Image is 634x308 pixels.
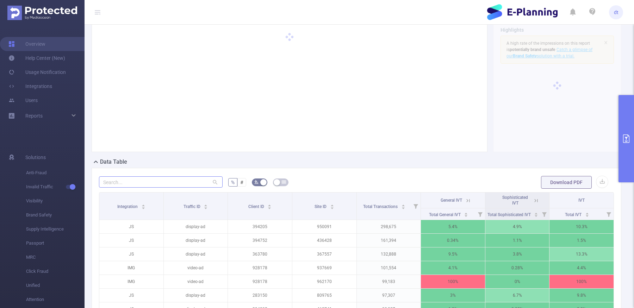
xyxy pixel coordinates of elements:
[248,204,265,209] span: Client ID
[99,289,163,302] p: JS
[26,194,85,208] span: Visibility
[141,203,145,206] i: icon: caret-up
[26,208,85,222] span: Brand Safety
[25,150,46,164] span: Solutions
[117,204,139,209] span: Integration
[421,261,485,275] p: 4.1%
[549,289,614,302] p: 9.8%
[26,278,85,293] span: Unified
[141,203,145,208] div: Sort
[99,176,223,188] input: Search...
[282,180,286,184] i: icon: table
[441,198,462,203] span: General IVT
[164,275,228,288] p: video-ad
[184,204,201,209] span: Traffic ID
[292,234,356,247] p: 436428
[26,222,85,236] span: Supply Intelligence
[475,208,485,220] i: Filter menu
[164,247,228,261] p: display-ad
[401,203,405,208] div: Sort
[549,234,614,247] p: 1.5%
[604,208,614,220] i: Filter menu
[8,51,65,65] a: Help Center (New)
[8,93,38,107] a: Users
[240,180,243,185] span: #
[164,220,228,233] p: display-ad
[228,234,292,247] p: 394752
[363,204,399,209] span: Total Transactions
[585,212,589,216] div: Sort
[141,206,145,208] i: icon: caret-down
[204,203,208,208] div: Sort
[539,208,549,220] i: Filter menu
[421,247,485,261] p: 9.5%
[231,180,235,185] span: %
[487,212,532,217] span: Total Sophisticated IVT
[25,113,43,119] span: Reports
[268,203,272,206] i: icon: caret-up
[485,234,549,247] p: 1.1%
[485,247,549,261] p: 3.8%
[357,275,421,288] p: 99,183
[268,206,272,208] i: icon: caret-down
[26,250,85,264] span: MRC
[401,206,405,208] i: icon: caret-down
[357,220,421,233] p: 298,675
[549,261,614,275] p: 4.4%
[292,220,356,233] p: 950091
[411,193,421,220] i: Filter menu
[26,166,85,180] span: Anti-Fraud
[228,289,292,302] p: 283150
[502,195,528,206] span: Sophisticated IVT
[330,203,334,208] div: Sort
[99,234,163,247] p: JS
[99,261,163,275] p: IMG
[228,247,292,261] p: 363780
[549,220,614,233] p: 10.3%
[534,214,538,216] i: icon: caret-down
[99,247,163,261] p: JS
[421,234,485,247] p: 0.34%
[585,212,589,214] i: icon: caret-up
[26,293,85,307] span: Attention
[485,261,549,275] p: 0.28%
[25,109,43,123] a: Reports
[26,264,85,278] span: Click Fraud
[614,5,619,19] span: dt
[549,275,614,288] p: 100%
[464,212,468,216] div: Sort
[357,247,421,261] p: 132,888
[357,261,421,275] p: 101,554
[267,203,272,208] div: Sort
[164,261,228,275] p: video-ad
[549,247,614,261] p: 13.3%
[204,206,208,208] i: icon: caret-down
[26,180,85,194] span: Invalid Traffic
[585,214,589,216] i: icon: caret-down
[357,234,421,247] p: 161,394
[228,261,292,275] p: 928178
[8,37,45,51] a: Overview
[292,261,356,275] p: 937669
[464,214,468,216] i: icon: caret-down
[292,275,356,288] p: 962170
[485,275,549,288] p: 0%
[578,198,585,203] span: IVT
[164,234,228,247] p: display-ad
[534,212,538,216] div: Sort
[357,289,421,302] p: 97,307
[228,275,292,288] p: 928178
[421,289,485,302] p: 3%
[565,212,583,217] span: Total IVT
[99,220,163,233] p: JS
[254,180,259,184] i: icon: bg-colors
[292,247,356,261] p: 367557
[8,65,66,79] a: Usage Notification
[485,220,549,233] p: 4.9%
[99,275,163,288] p: IMG
[7,6,77,20] img: Protected Media
[100,158,127,166] h2: Data Table
[421,220,485,233] p: 5.4%
[485,289,549,302] p: 6.7%
[330,206,334,208] i: icon: caret-down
